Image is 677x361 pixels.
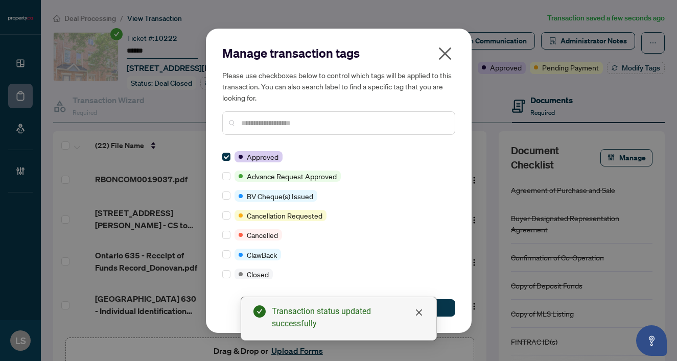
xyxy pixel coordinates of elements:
[247,210,322,221] span: Cancellation Requested
[247,171,337,182] span: Advance Request Approved
[247,151,278,162] span: Approved
[247,249,277,260] span: ClawBack
[272,305,424,330] div: Transaction status updated successfully
[636,325,667,356] button: Open asap
[413,307,425,318] a: Close
[222,299,336,317] button: Cancel
[253,305,266,318] span: check-circle
[437,45,453,62] span: close
[247,229,278,240] span: Cancelled
[247,269,269,280] span: Closed
[415,308,423,317] span: close
[247,190,313,202] span: BV Cheque(s) Issued
[222,45,455,61] h2: Manage transaction tags
[222,69,455,103] h5: Please use checkboxes below to control which tags will be applied to this transaction. You can al...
